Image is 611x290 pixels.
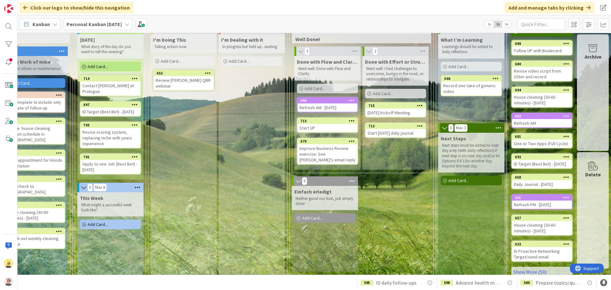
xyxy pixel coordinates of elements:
div: 694 [515,88,572,92]
div: 698 [8,203,65,208]
span: Next Steps [441,135,466,142]
div: 697 [83,103,140,107]
div: 696Refresh AM - [DATE] [298,98,357,112]
div: 652 [157,71,214,75]
div: 698 [5,202,65,208]
div: 658 [515,175,572,180]
div: Start [DATE] daily journal [366,129,425,137]
span: 0 [302,177,307,185]
div: Apply to one Job (Best Bet) - [DATE] [81,160,140,174]
span: Add Card... [373,91,393,96]
span: Prepare topics/questions for for info interview call with [PERSON_NAME] at CultureAmp [536,279,581,286]
div: Refresh AM [512,119,572,127]
div: sketch out weekly cleaning routine [5,234,65,248]
div: 707Create house cleaning rotation schedule in [GEOGRAPHIC_DATA] [5,118,65,144]
div: Revise video script from Otter and record [512,67,572,81]
div: 628sketch out weekly cleaning routine [5,229,65,248]
span: What I’m Learning [441,37,483,43]
div: 712Start [DATE] daily journal [366,123,425,137]
div: 691 [515,195,572,200]
div: 657 [515,216,572,220]
div: 679 [300,139,357,144]
div: Edit template to include only one date of follow up [5,98,65,112]
div: 691 [512,195,572,201]
div: 706Edit template to include only one date of follow up [5,92,65,112]
div: 710 [5,176,65,182]
span: ID daily follow-ups [376,279,417,286]
span: Done with Effort or Struggle [365,59,426,65]
div: 657 [512,215,572,221]
div: 652Review [PERSON_NAME] QBR webinar [154,70,214,90]
span: 2 [373,47,378,55]
span: Add Card... [161,58,181,64]
div: Archive [585,53,601,60]
span: Einfach erledigt [294,188,332,195]
div: 566 [444,76,501,81]
div: 692 [512,154,572,160]
div: 692 [515,155,572,159]
div: 696 [298,98,357,103]
div: 701 [81,154,140,160]
div: Click our logo to show/hide this navigation [19,2,134,13]
div: One or Two Apps (Full Cycle) [512,139,572,148]
span: Add Card... [229,58,249,64]
div: 688 [515,41,572,46]
div: 652 [154,70,214,76]
div: 682 [512,113,572,119]
span: Kanban [32,20,50,28]
div: 706 [8,93,65,97]
span: Add Card... [88,222,108,227]
span: Done with Flow and Clarity [297,59,358,65]
p: In progress but held up...waiting [222,44,281,49]
div: 628 [5,229,65,234]
span: Add Card... [305,86,325,91]
span: Add Card... [448,178,469,183]
p: What story of the day do you want to tell this evening? [81,44,140,55]
span: 1x [485,21,494,27]
div: 681 [515,134,572,139]
div: 682 [515,114,572,118]
div: Make appointment for Honda tire rotation [5,156,65,170]
div: 697ID Target (Best Bet) - [DATE] [81,102,140,116]
div: 696 [300,98,357,103]
div: 701Apply to one Job (Best Bet) - [DATE] [81,154,140,174]
div: 707 [5,118,65,124]
div: 679 [298,138,357,144]
div: Max 8 [95,186,105,189]
span: Support [13,1,29,9]
div: Improve Business Review exercise: See [PERSON_NAME]'s email reply [298,144,357,164]
div: 595 [361,280,373,286]
span: 3x [502,21,511,27]
a: Show More (59) [511,267,572,277]
span: 3 [305,47,310,55]
div: 715[DATE] Kickoff Meeting [366,103,425,117]
div: Refresh AM - [DATE] [298,103,357,112]
div: 694House cleaning (30-60 minutes) - [DATE] [512,87,572,107]
div: 566Record one take of generic video [441,76,501,95]
span: I'm Doing This [153,37,186,43]
div: 632 [515,242,572,246]
p: Went well: I had challenges to overcome, bumps in the road, or relationships to navigate. [366,66,425,82]
p: Next steps must be added to next day prep (with daily reflection) if next step is on next day and... [442,143,501,169]
div: Review [PERSON_NAME] QBR webinar [154,76,214,90]
div: 688 [512,41,572,46]
div: 680 [515,62,572,66]
div: 701 [83,155,140,159]
div: 714 [83,76,140,81]
div: 616 [5,150,65,156]
span: 2x [494,21,502,27]
div: 681 [512,134,572,139]
div: Add and manage tabs by clicking [505,2,594,13]
input: Quick Filter... [517,18,565,30]
span: Worky Work of mine [4,59,51,65]
div: ID Target (Best Bet) - [DATE] [512,160,572,168]
img: Visit kanbanzone.com [4,4,13,13]
div: 697 [81,102,140,108]
div: House cleaning (30-60 minutes) - [DATE] [512,221,572,235]
span: This Week [80,195,103,201]
p: Learnings should be added to daily reflection. [442,44,501,55]
div: Contact [PERSON_NAME] at Prologue [81,81,140,95]
div: 680 [512,61,572,67]
div: 616Make appointment for Honda tire rotation [5,150,65,170]
div: 688Follow UP with Boulevard [512,41,572,55]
